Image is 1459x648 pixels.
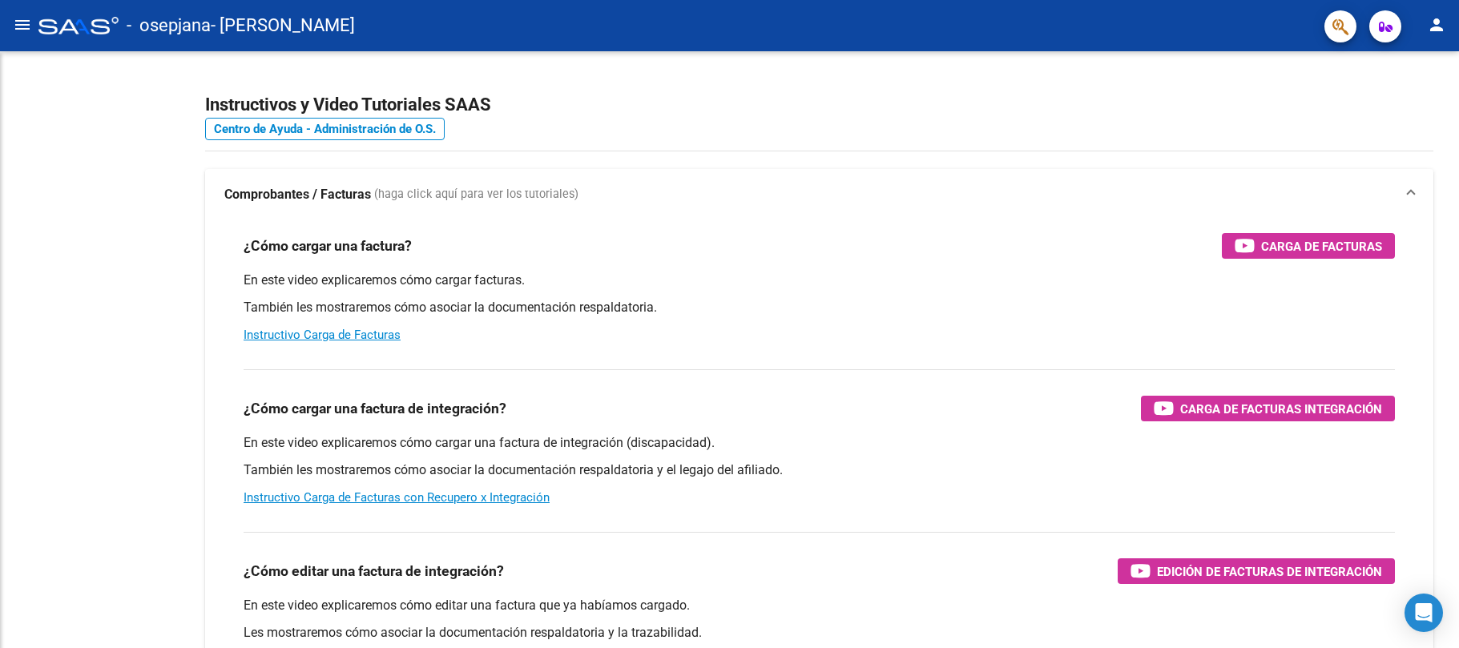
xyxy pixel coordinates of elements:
[1118,558,1395,584] button: Edición de Facturas de integración
[244,328,401,342] a: Instructivo Carga de Facturas
[244,235,412,257] h3: ¿Cómo cargar una factura?
[205,118,445,140] a: Centro de Ayuda - Administración de O.S.
[1222,233,1395,259] button: Carga de Facturas
[127,8,211,43] span: - osepjana
[1405,594,1443,632] div: Open Intercom Messenger
[374,186,578,203] span: (haga click aquí para ver los tutoriales)
[244,560,504,582] h3: ¿Cómo editar una factura de integración?
[1180,399,1382,419] span: Carga de Facturas Integración
[205,90,1433,120] h2: Instructivos y Video Tutoriales SAAS
[244,461,1395,479] p: También les mostraremos cómo asociar la documentación respaldatoria y el legajo del afiliado.
[244,624,1395,642] p: Les mostraremos cómo asociar la documentación respaldatoria y la trazabilidad.
[244,272,1395,289] p: En este video explicaremos cómo cargar facturas.
[1157,561,1382,582] span: Edición de Facturas de integración
[13,15,32,34] mat-icon: menu
[244,397,506,420] h3: ¿Cómo cargar una factura de integración?
[244,490,550,505] a: Instructivo Carga de Facturas con Recupero x Integración
[244,597,1395,614] p: En este video explicaremos cómo editar una factura que ya habíamos cargado.
[211,8,355,43] span: - [PERSON_NAME]
[205,169,1433,220] mat-expansion-panel-header: Comprobantes / Facturas (haga click aquí para ver los tutoriales)
[1427,15,1446,34] mat-icon: person
[244,299,1395,316] p: También les mostraremos cómo asociar la documentación respaldatoria.
[224,186,371,203] strong: Comprobantes / Facturas
[1261,236,1382,256] span: Carga de Facturas
[244,434,1395,452] p: En este video explicaremos cómo cargar una factura de integración (discapacidad).
[1141,396,1395,421] button: Carga de Facturas Integración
